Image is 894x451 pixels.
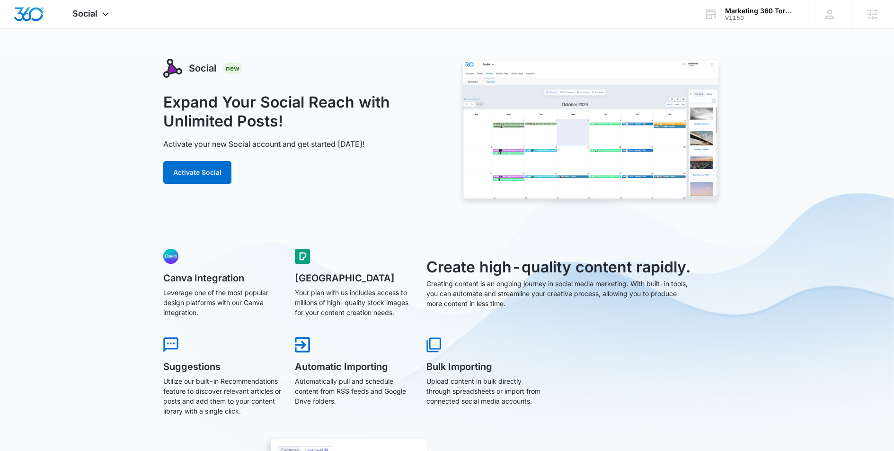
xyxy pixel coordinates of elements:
h1: Expand Your Social Reach with Unlimited Posts! [163,93,437,131]
h5: Canva Integration [163,273,282,283]
div: New [223,63,242,74]
p: Activate your new Social account and get started [DATE]! [163,138,365,150]
p: Creating content is an ongoing journey in social media marketing. With built-in tools, you can au... [426,279,692,308]
div: account name [725,7,794,15]
h5: Automatic Importing [295,362,413,371]
div: account id [725,15,794,21]
h5: Suggestions [163,362,282,371]
h3: Social [189,61,216,75]
h5: Bulk Importing [426,362,545,371]
p: Leverage one of the most popular design platforms with our Canva integration. [163,288,282,317]
p: Utilize our built-in Recommendations feature to discover relevant articles or posts and add them ... [163,376,282,416]
p: Your plan with us includes access to millions of high-quality stock images for your content creat... [295,288,413,317]
h5: [GEOGRAPHIC_DATA] [295,273,413,283]
button: Activate Social [163,161,231,184]
p: Upload content in bulk directly through spreadsheets or import from connected social media accounts. [426,376,545,406]
h3: Create high-quality content rapidly. [426,256,692,279]
span: Social [72,9,97,18]
p: Automatically pull and schedule content from RSS feeds and Google Drive folders. [295,376,413,406]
